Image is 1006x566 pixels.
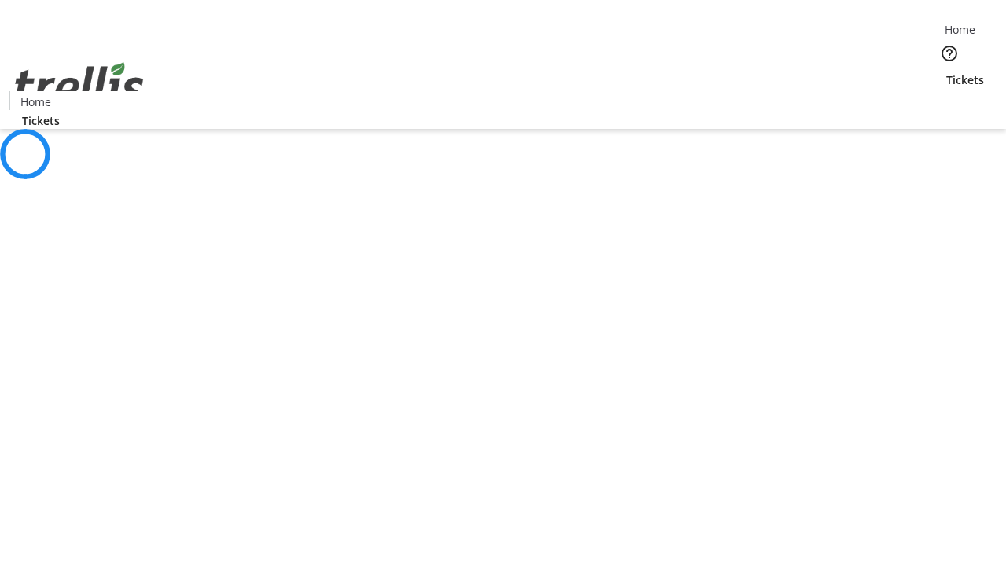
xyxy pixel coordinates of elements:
span: Tickets [946,72,984,88]
span: Tickets [22,112,60,129]
button: Help [934,38,965,69]
button: Cart [934,88,965,119]
span: Home [945,21,975,38]
a: Home [934,21,985,38]
span: Home [20,94,51,110]
a: Tickets [934,72,997,88]
img: Orient E2E Organization xzK6rAxTjD's Logo [9,45,149,123]
a: Home [10,94,61,110]
a: Tickets [9,112,72,129]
